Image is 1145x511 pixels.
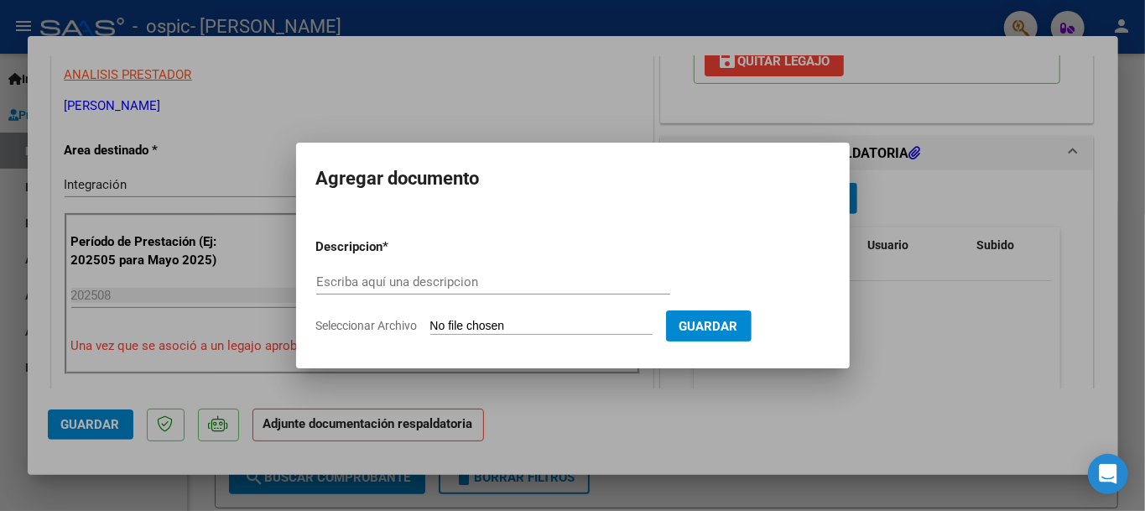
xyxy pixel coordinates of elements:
div: Open Intercom Messenger [1088,454,1128,494]
span: Guardar [679,319,738,334]
h2: Agregar documento [316,163,830,195]
button: Guardar [666,310,752,342]
span: Seleccionar Archivo [316,319,418,332]
p: Descripcion [316,237,471,257]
